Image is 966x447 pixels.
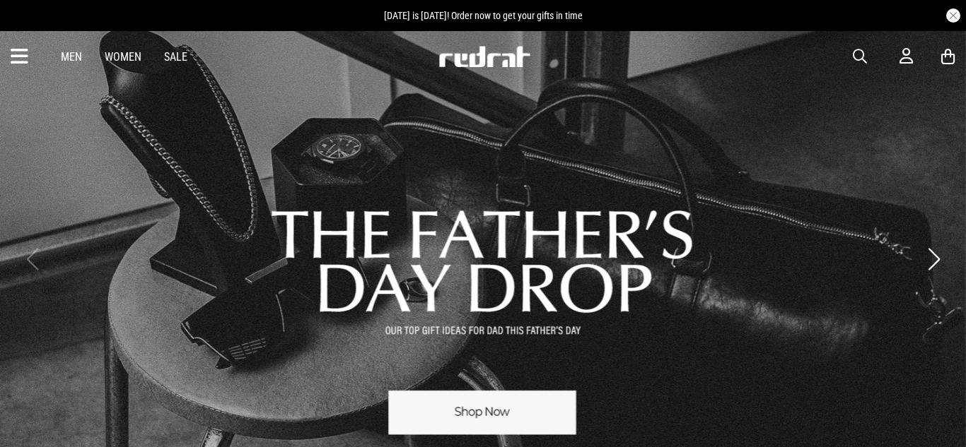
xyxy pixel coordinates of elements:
[105,50,141,64] a: Women
[384,10,583,21] span: [DATE] is [DATE]! Order now to get your gifts in time
[164,50,187,64] a: Sale
[438,46,531,67] img: Redrat logo
[23,244,42,275] button: Previous slide
[924,244,943,275] button: Next slide
[61,50,82,64] a: Men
